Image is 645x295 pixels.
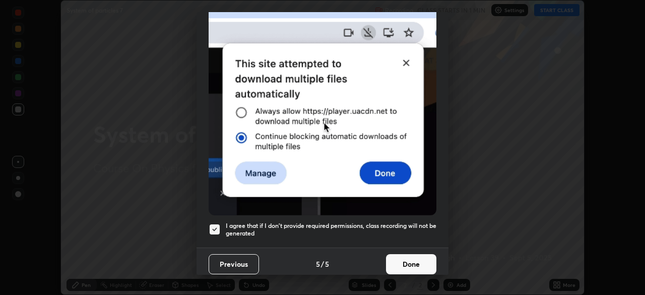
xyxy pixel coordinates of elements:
button: Done [386,254,436,274]
button: Previous [209,254,259,274]
h4: 5 [325,259,329,269]
h4: 5 [316,259,320,269]
h4: / [321,259,324,269]
h5: I agree that if I don't provide required permissions, class recording will not be generated [226,222,436,238]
